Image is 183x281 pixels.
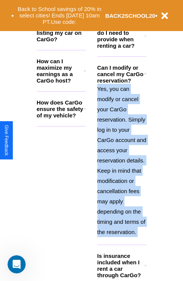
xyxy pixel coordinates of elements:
h3: How does CarGo ensure the safety of my vehicle? [37,99,84,119]
h3: How can I maximize my earnings as a CarGo host? [37,58,84,84]
button: Back to School savings of 20% in select cities! Ends [DATE] 10am PT.Use code: [14,4,105,27]
div: Give Feedback [4,125,9,156]
iframe: Intercom live chat [8,255,26,273]
h3: What documents do I need to provide when renting a car? [97,23,145,49]
h3: Can I modify or cancel my CarGo reservation? [97,64,144,84]
h3: Is insurance included when I rent a car through CarGo? [97,253,145,278]
b: BACK2SCHOOL20 [105,12,155,19]
p: Yes, you can modify or cancel your CarGo reservation. Simply log in to your CarGo account and acc... [97,84,147,237]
